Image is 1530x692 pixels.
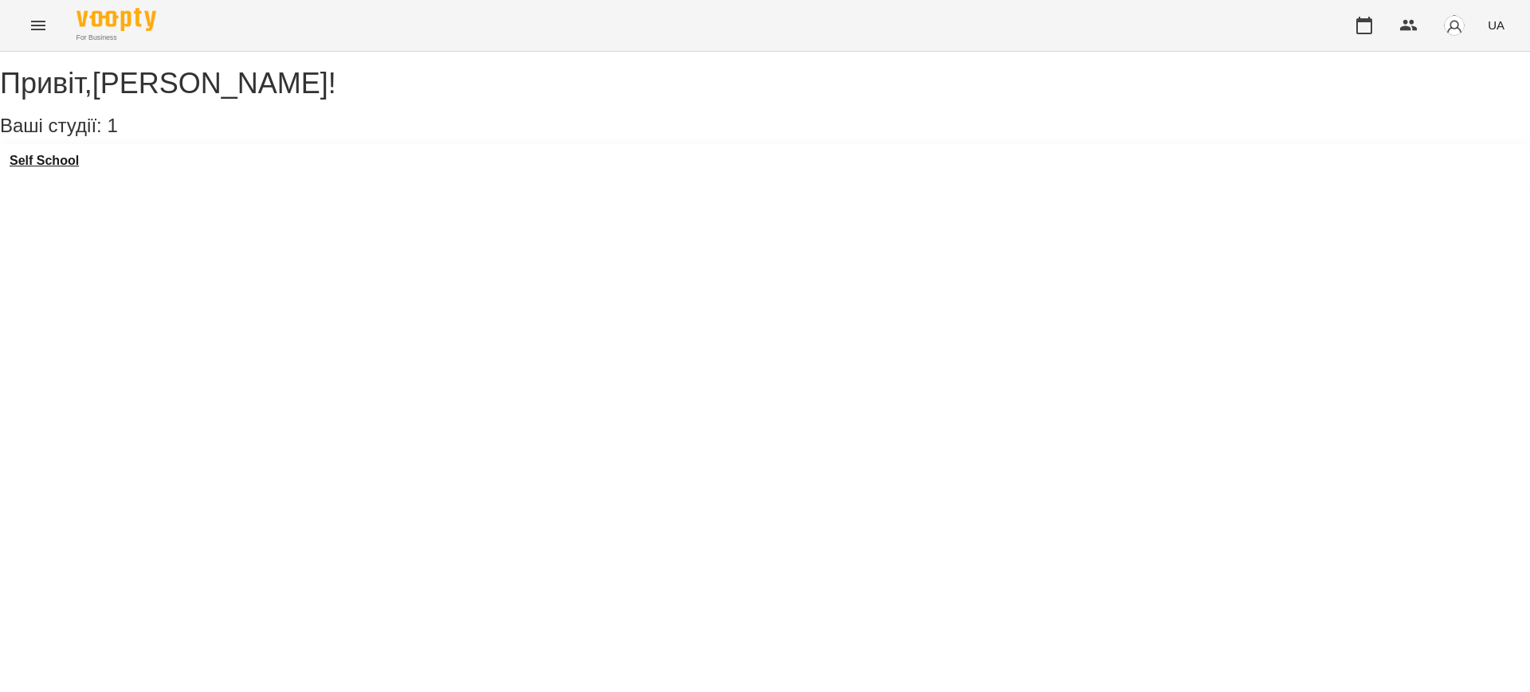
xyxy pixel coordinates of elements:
span: UA [1488,17,1504,33]
img: avatar_s.png [1443,14,1465,37]
button: UA [1481,10,1511,40]
a: Self School [10,154,79,168]
span: 1 [107,115,117,136]
span: For Business [76,33,156,43]
button: Menu [19,6,57,45]
img: Voopty Logo [76,8,156,31]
